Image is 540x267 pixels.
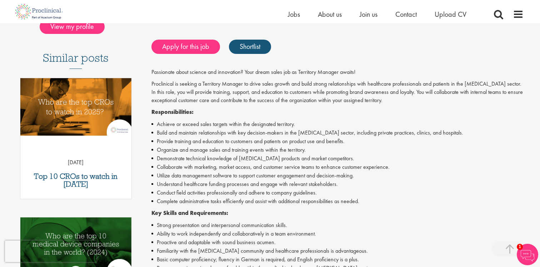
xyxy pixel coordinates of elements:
[151,180,524,188] li: Understand healthcare funding processes and engage with relevant stakeholders.
[151,129,524,137] li: Build and maintain relationships with key decision-makers in the [MEDICAL_DATA] sector, including...
[151,255,524,264] li: Basic computer proficiency; fluency in German is required, and English proficiency is a plus.
[151,197,524,206] li: Complete administrative tasks efficiently and assist with additional responsibilities as needed.
[151,108,194,116] strong: Responsibilities:
[151,80,524,105] p: Proclinical is seeking a Territory Manager to drive sales growth and build strong relationships w...
[40,20,105,34] span: View my profile
[5,241,96,262] iframe: reCAPTCHA
[151,146,524,154] li: Organize and manage sales and training events within the territory.
[151,188,524,197] li: Conduct field activities professionally and adhere to company guidelines.
[24,172,128,188] a: Top 10 CROs to watch in [DATE]
[20,78,131,136] img: Top 10 CROs 2025 | Proclinical
[229,40,271,54] a: Shortlist
[435,10,466,19] a: Upload CV
[288,10,300,19] a: Jobs
[40,21,112,30] a: View my profile
[20,78,131,141] a: Link to a post
[151,221,524,230] li: Strong presentation and interpersonal communication skills.
[151,238,524,247] li: Proactive and adaptable with sound business acumen.
[20,158,131,167] p: [DATE]
[151,154,524,163] li: Demonstrate technical knowledge of [MEDICAL_DATA] products and market competitors.
[151,68,524,76] p: Passionate about science and innovation? Your dream sales job as Territory Manager awaits!
[151,171,524,180] li: Utilize data management software to support customer engagement and decision-making.
[517,244,523,250] span: 1
[151,137,524,146] li: Provide training and education to customers and patients on product use and benefits.
[360,10,377,19] a: Join us
[151,230,524,238] li: Ability to work independently and collaboratively in a team environment.
[151,247,524,255] li: Familiarity with the [MEDICAL_DATA] community and healthcare professionals is advantageous.
[151,209,228,217] strong: Key Skills and Requirements:
[151,40,220,54] a: Apply for this job
[395,10,417,19] a: Contact
[517,244,538,265] img: Chatbot
[151,163,524,171] li: Collaborate with marketing, market access, and customer service teams to enhance customer experie...
[43,52,109,69] h3: Similar posts
[151,120,524,129] li: Achieve or exceed sales targets within the designated territory.
[318,10,342,19] a: About us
